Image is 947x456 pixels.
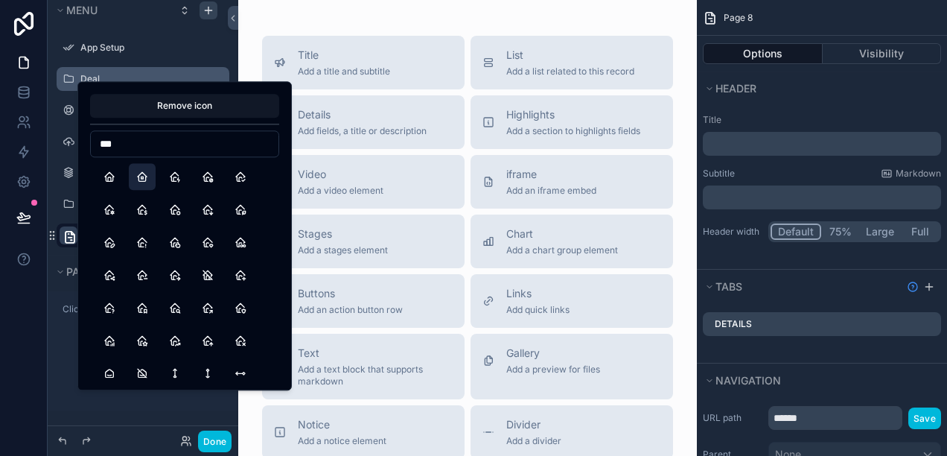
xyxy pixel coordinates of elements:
span: Page 8 [724,12,753,24]
button: HomeEdit [96,229,123,256]
button: Tabs [703,276,901,297]
span: Add a text block that supports markdown [298,364,453,387]
button: HomeExclamation [129,229,156,256]
span: Markdown [896,168,941,180]
button: HomeHand [162,229,188,256]
button: DetailsAdd fields, a title or description [262,95,465,149]
span: Highlights [506,107,640,122]
button: Header [703,78,932,99]
button: Home [96,163,123,190]
button: Remove icon [90,94,279,118]
span: Chart [506,227,618,241]
button: HomeSearch [162,294,188,321]
button: TextAdd a text block that supports markdown [262,334,465,399]
button: Done [198,431,232,452]
span: Add a title and subtitle [298,66,390,77]
button: HomeBolt [162,163,188,190]
button: HomeStats [162,327,188,354]
button: ButtonsAdd an action button row [262,274,465,328]
span: Details [298,107,427,122]
button: HomeLink [96,262,123,288]
button: iframeAdd an iframe embed [471,155,673,209]
button: HomeSignal [96,327,123,354]
button: HomeUp [194,327,221,354]
span: Buttons [298,286,403,301]
span: Gallery [506,346,600,361]
button: Home2 [129,163,156,190]
label: Details [715,318,752,330]
button: HomeStar [129,327,156,354]
button: HomeEco [227,196,254,223]
button: HomeCheck [227,163,254,190]
button: HomeInfinity [227,229,254,256]
button: Visibility [823,43,942,64]
button: Page [54,262,205,282]
span: Add a notice element [298,435,386,447]
span: Divider [506,417,561,432]
button: Default [771,224,821,240]
span: Stages [298,227,388,241]
span: Header [715,82,756,95]
svg: Show help information [907,281,919,293]
button: HomeMinus [129,262,156,288]
span: List [506,48,634,63]
span: Title [298,48,390,63]
button: HomeShield [227,294,254,321]
a: Markdown [881,168,941,180]
button: HomeDollar [129,196,156,223]
button: SmartHome [96,360,123,387]
label: Subtitle [703,168,735,180]
button: HomeHeart [194,229,221,256]
span: Add a list related to this record [506,66,634,77]
button: HomeCog [96,196,123,223]
button: HomePlus [227,262,254,288]
button: HomeDown [194,196,221,223]
button: HomeDot [162,196,188,223]
span: Add fields, a title or description [298,125,427,137]
button: ArrowUpRhombus [162,360,188,387]
button: Save [908,408,941,429]
button: Large [859,224,901,240]
label: Header width [703,226,762,238]
button: HomeX [227,327,254,354]
div: scrollable content [703,132,941,156]
label: Title [703,114,941,126]
label: URL path [703,412,762,424]
span: Add a video element [298,185,383,197]
span: Tabs [715,280,742,293]
span: Add an action button row [298,304,403,316]
button: Navigation [703,370,932,391]
button: Options [703,43,823,64]
span: Notice [298,417,386,432]
span: Add quick links [506,304,570,316]
button: TitleAdd a title and subtitle [262,36,465,89]
span: Menu [66,4,98,16]
button: ChartAdd a chart group element [471,215,673,268]
span: Add an iframe embed [506,185,596,197]
button: HomeCancel [194,163,221,190]
span: Navigation [715,374,781,387]
button: HomeOff [194,262,221,288]
div: scrollable content [703,186,941,209]
div: scrollable content [48,291,238,339]
button: ArrowDownRhombus [194,360,221,387]
label: Deal [80,73,220,85]
button: StagesAdd a stages element [262,215,465,268]
button: HomeShare [194,294,221,321]
span: Add a stages element [298,244,388,256]
span: Links [506,286,570,301]
button: 75% [821,224,859,240]
button: SmartHomeOff [129,360,156,387]
div: Click the plus icon above to add a new component [48,291,238,339]
span: Page [66,265,92,278]
button: HomeRibbon [129,294,156,321]
span: Add a section to highlights fields [506,125,640,137]
button: ListAdd a list related to this record [471,36,673,89]
span: Add a divider [506,435,561,447]
button: VideoAdd a video element [262,155,465,209]
button: LinksAdd quick links [471,274,673,328]
button: GalleryAdd a preview for files [471,334,673,399]
button: HomeMove [162,262,188,288]
a: App Setup [80,42,220,54]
